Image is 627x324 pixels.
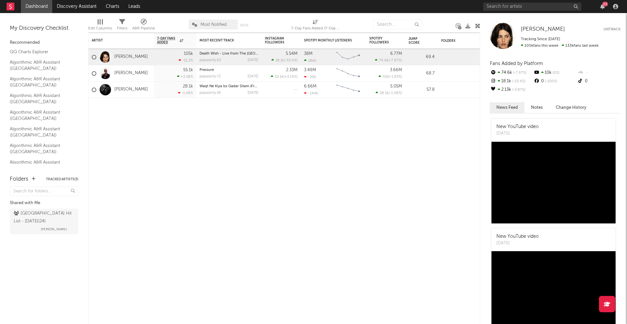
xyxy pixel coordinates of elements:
[10,48,72,56] a: QQ Charts Explorer
[369,37,392,44] div: Spotify Followers
[378,74,402,79] div: ( )
[132,16,155,35] div: A&R Pipeline
[132,24,155,32] div: A&R Pipeline
[275,75,283,79] span: 10.1k
[577,77,620,86] div: 0
[92,39,141,42] div: Artist
[521,26,565,33] a: [PERSON_NAME]
[304,75,316,79] div: -20k
[46,178,78,181] button: Tracked Artists(3)
[114,54,148,60] a: [PERSON_NAME]
[177,74,193,79] div: +2.58 %
[496,233,539,240] div: New YouTube video
[184,52,193,56] div: 105k
[248,58,258,62] div: [DATE]
[521,44,599,48] span: 133k fans last week
[10,109,72,122] a: Algorithmic A&R Assistant ([GEOGRAPHIC_DATA])
[178,91,193,95] div: -1.48 %
[390,68,402,72] div: 3.66M
[88,24,112,32] div: Edit Columns
[10,75,72,89] a: Algorithmic A&R Assistant ([GEOGRAPHIC_DATA])
[496,240,539,247] div: [DATE]
[41,225,67,233] span: [PERSON_NAME]
[271,58,297,62] div: ( )
[390,52,402,56] div: 6.77M
[333,49,363,65] svg: Chart title
[10,24,78,32] div: My Discovery Checklist
[114,87,148,92] a: [PERSON_NAME]
[376,91,402,95] div: ( )
[375,58,402,62] div: ( )
[304,68,316,72] div: 3.49M
[201,23,227,27] span: Most Notified
[200,52,284,56] a: Death Wish - Live from The [GEOGRAPHIC_DATA]
[286,68,297,72] div: 2.33M
[183,84,193,89] div: 28.1k
[200,39,249,42] div: Most Recent Track
[10,175,28,183] div: Folders
[10,59,72,72] a: Algorithmic A&R Assistant ([GEOGRAPHIC_DATA])
[521,26,565,32] span: [PERSON_NAME]
[304,84,316,89] div: 6.66M
[409,70,435,77] div: 68.7
[577,69,620,77] div: --
[441,39,490,43] div: Folders
[511,80,525,83] span: -53.4 %
[304,58,316,63] div: 186k
[409,37,425,45] div: Jump Score
[117,24,127,32] div: Filters
[291,16,340,35] div: 7-Day Fans Added (7-Day Fans Added)
[265,37,288,44] div: Instagram Followers
[483,3,581,11] input: Search for artists
[200,75,221,78] div: popularity: 72
[14,210,73,225] div: [GEOGRAPHIC_DATA] Hit List - [DATE] ( 24 )
[490,69,533,77] div: 74.6k
[533,77,577,86] div: 0
[200,58,221,62] div: popularity: 62
[291,24,340,32] div: 7-Day Fans Added (7-Day Fans Added)
[304,52,313,56] div: 38M
[200,91,221,95] div: popularity: 26
[10,199,78,207] div: Shared with Me
[200,52,258,56] div: Death Wish - Live from The O2 Arena
[379,59,389,62] span: 74.6k
[117,16,127,35] div: Filters
[157,37,178,44] span: 7-Day Fans Added
[284,75,297,79] span: +3.14 %
[286,52,297,56] div: 5.54M
[333,82,363,98] svg: Chart title
[10,209,78,234] a: [GEOGRAPHIC_DATA] Hit List - [DATE](24)[PERSON_NAME]
[304,39,353,42] div: Spotify Monthly Listeners
[490,86,533,94] div: 2.13k
[490,102,524,113] button: News Feed
[304,91,318,95] div: -144k
[240,24,249,27] button: Save
[200,85,282,88] a: Waqt Ne Kiya Iss Qadar Sitam (From "ANDAAZ 2")
[88,16,112,35] div: Edit Columns
[390,84,402,89] div: 5.05M
[521,37,560,41] span: Tracking Since: [DATE]
[512,71,526,75] span: -7.97 %
[114,71,148,76] a: [PERSON_NAME]
[496,130,539,137] div: [DATE]
[602,2,608,7] div: 23
[524,102,549,113] button: Notes
[200,68,258,72] div: Pressure
[10,142,72,155] a: Algorithmic A&R Assistant ([GEOGRAPHIC_DATA])
[200,85,258,88] div: Waqt Ne Kiya Iss Qadar Sitam (From "ANDAAZ 2")
[10,92,72,105] a: Algorithmic A&R Assistant ([GEOGRAPHIC_DATA])
[600,4,605,9] button: 23
[183,68,193,72] div: 55.1k
[10,39,78,47] div: Recommended
[248,91,258,95] div: [DATE]
[271,74,297,79] div: ( )
[552,71,559,75] span: 0 %
[285,59,297,62] span: -53.4 %
[521,44,558,48] span: 105k fans this week
[544,80,557,83] span: -100 %
[333,65,363,82] svg: Chart title
[603,26,620,33] button: Untrack
[380,91,389,95] span: 28.1k
[490,77,533,86] div: 18.1k
[10,186,78,196] input: Search for folders...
